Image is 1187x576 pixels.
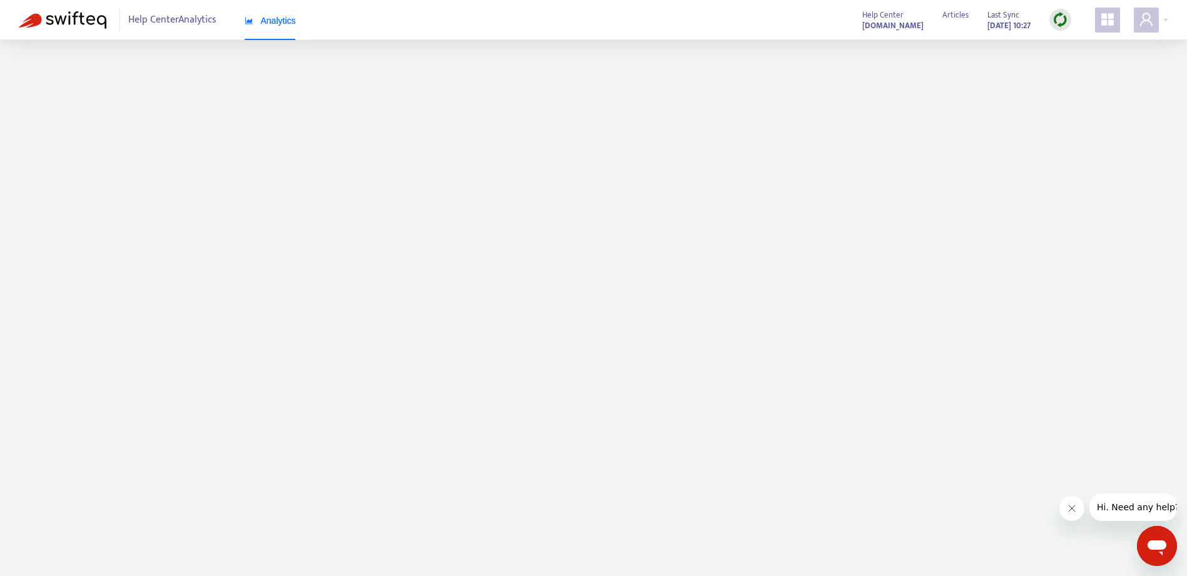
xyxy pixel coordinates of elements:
[1052,12,1068,28] img: sync.dc5367851b00ba804db3.png
[862,18,924,33] a: [DOMAIN_NAME]
[1139,12,1154,27] span: user
[862,19,924,33] strong: [DOMAIN_NAME]
[8,9,90,19] span: Hi. Need any help?
[942,8,969,22] span: Articles
[862,8,904,22] span: Help Center
[19,11,106,29] img: Swifteq
[1137,526,1177,566] iframe: Bouton de lancement de la fenêtre de messagerie
[245,16,253,25] span: area-chart
[1059,496,1084,521] iframe: Fermer le message
[1100,12,1115,27] span: appstore
[1089,493,1177,521] iframe: Message de la compagnie
[245,16,296,26] span: Analytics
[987,8,1019,22] span: Last Sync
[128,8,217,32] span: Help Center Analytics
[987,19,1031,33] strong: [DATE] 10:27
